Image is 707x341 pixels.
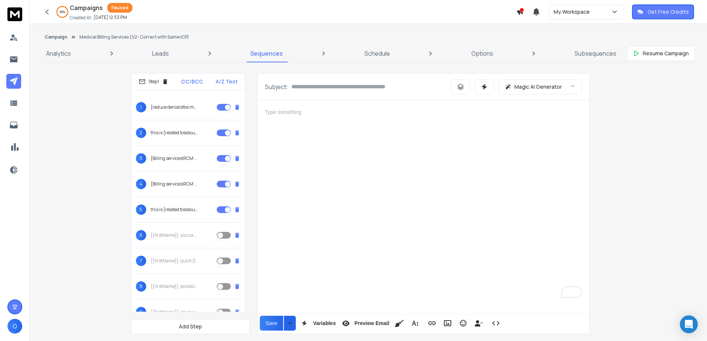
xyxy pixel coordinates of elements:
button: Add Step [131,319,250,334]
p: Subsequences [575,49,616,58]
span: 7 [136,256,146,266]
button: Insert Link (Ctrl+K) [425,316,439,331]
div: Paused [107,3,132,13]
p: {reduce denials|too many denials piling up|struggling with rising denials|denials sitting too for... [151,104,198,110]
button: Preview Email [339,316,391,331]
button: Magic AI Generator [498,79,582,94]
button: Clean HTML [392,316,406,331]
p: {Billing services|RCM Services|End-to-End RCM solution} for {{companyName}} [151,181,198,187]
p: Options [471,49,493,58]
p: Get Free Credits [648,8,689,16]
button: Emoticons [456,316,470,331]
div: To enrich screen reader interactions, please activate Accessibility in Grammarly extension settings [258,101,589,305]
span: 5 [136,204,146,215]
a: Schedule [360,45,395,62]
p: Medical Billing Services (V2- Correct with Same ICP) [79,34,189,40]
a: Analytics [42,45,75,62]
p: [DATE] 12:53 PM [94,14,127,20]
p: Leads [152,49,169,58]
a: Subsequences [570,45,621,62]
button: O [7,319,22,334]
button: Save [260,316,284,331]
p: 96 % [60,10,65,14]
span: 8 [136,281,146,292]
p: A/Z Test [216,78,238,85]
p: Sequences [250,49,283,58]
p: {{firstName}}, issue with payment delays [151,309,198,315]
p: Schedule [364,49,390,58]
span: 2 [136,128,146,138]
p: this is {related to|about} your {billing services|RCM services|revenue cycle|payment collections} [151,207,198,213]
button: Get Free Credits [632,4,694,19]
h1: Campaigns [70,3,103,12]
span: 6 [136,230,146,240]
div: Step 1 [139,78,168,85]
a: Sequences [246,45,287,62]
span: 3 [136,153,146,164]
a: Leads [148,45,173,62]
p: CC/BCC [181,78,203,85]
p: My Workspace [554,8,593,16]
a: Options [467,45,498,62]
span: Preview Email [353,320,391,327]
p: this is {related to|about} your {billing services|RCM services|revenue cycle|payment collections} [151,130,198,136]
p: Created At: [70,15,92,21]
button: Code View [489,316,503,331]
button: Insert Image (Ctrl+P) [441,316,455,331]
p: {{firstName}}, quick {thought|question} on your {{AR|accounts receivable|ARs}} process [151,258,198,264]
span: Variables [311,320,337,327]
p: {Billing services|RCM Services|End-to-End RCM solution} for {{companyName}} [151,155,198,161]
button: Insert Unsubscribe Link [472,316,486,331]
button: Campaign [45,34,68,40]
p: {{firstName}}, possible gaps in reimbursements [151,283,198,289]
span: 1 [136,102,146,112]
button: More Text [408,316,422,331]
p: {{firstName}}, you can speed up the {payments|collections|billing} process [151,232,198,238]
p: Magic AI Generator [514,83,562,91]
span: 4 [136,179,146,189]
button: Resume Campaign [627,46,695,61]
button: Variables [297,316,337,331]
span: 9 [136,307,146,317]
p: Subject: [265,82,288,91]
p: Analytics [46,49,71,58]
div: Open Intercom Messenger [680,315,698,333]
